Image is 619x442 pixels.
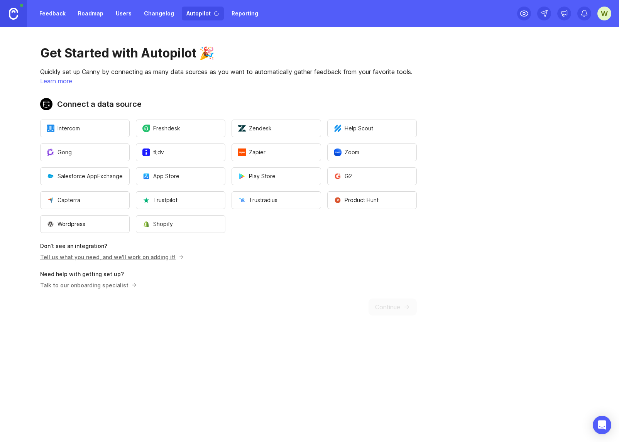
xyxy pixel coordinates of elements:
[136,120,225,137] button: Open a modal to start the flow of installing Freshdesk.
[40,67,417,76] p: Quickly set up Canny by connecting as many data sources as you want to automatically gather feedb...
[40,120,130,137] button: Open a modal to start the flow of installing Intercom.
[40,281,137,289] button: Talk to our onboarding specialist
[40,143,130,161] button: Open a modal to start the flow of installing Gong.
[232,120,321,137] button: Open a modal to start the flow of installing Zendesk.
[327,191,417,209] button: Open a modal to start the flow of installing Product Hunt.
[73,7,108,20] a: Roadmap
[40,98,417,110] h2: Connect a data source
[40,242,417,250] p: Don't see an integration?
[238,148,266,156] span: Zapier
[232,167,321,185] button: Open a modal to start the flow of installing Play Store.
[334,125,373,132] span: Help Scout
[40,215,130,233] button: Open a modal to start the flow of installing Wordpress.
[47,196,80,204] span: Capterra
[142,148,164,156] span: tl;dv
[40,254,182,260] a: Tell us what you need, and we'll work on adding it!
[139,7,179,20] a: Changelog
[47,220,85,228] span: Wordpress
[40,167,130,185] button: Open a modal to start the flow of installing Salesforce AppExchange.
[232,143,321,161] button: Open a modal to start the flow of installing Zapier.
[9,8,18,20] img: Canny Home
[47,172,123,180] span: Salesforce AppExchange
[334,148,359,156] span: Zoom
[136,191,225,209] button: Open a modal to start the flow of installing Trustpilot.
[47,125,80,132] span: Intercom
[238,196,277,204] span: Trustradius
[142,172,179,180] span: App Store
[142,125,180,132] span: Freshdesk
[35,7,70,20] a: Feedback
[136,167,225,185] button: Open a modal to start the flow of installing App Store.
[142,196,178,204] span: Trustpilot
[182,7,224,20] a: Autopilot
[40,270,417,278] p: Need help with getting set up?
[238,125,272,132] span: Zendesk
[232,191,321,209] button: Open a modal to start the flow of installing Trustradius.
[136,143,225,161] button: Open a modal to start the flow of installing tl;dv.
[334,196,379,204] span: Product Hunt
[111,7,136,20] a: Users
[327,167,417,185] button: Open a modal to start the flow of installing G2.
[47,148,72,156] span: Gong
[327,143,417,161] button: Open a modal to start the flow of installing Zoom.
[238,172,276,180] span: Play Store
[40,191,130,209] button: Open a modal to start the flow of installing Capterra.
[136,215,225,233] button: Open a modal to start the flow of installing Shopify.
[593,416,611,434] div: Open Intercom Messenger
[142,220,173,228] span: Shopify
[40,281,135,289] p: Talk to our onboarding specialist
[40,46,417,61] h1: Get Started with Autopilot 🎉
[327,120,417,137] button: Open a modal to start the flow of installing Help Scout.
[334,172,352,180] span: G2
[40,77,72,85] a: Learn more
[597,7,611,20] button: W
[227,7,263,20] a: Reporting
